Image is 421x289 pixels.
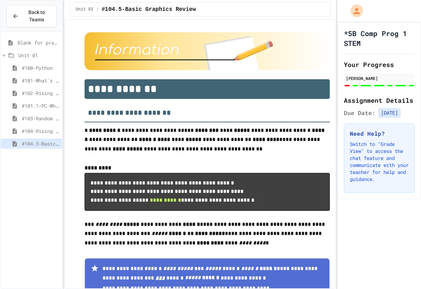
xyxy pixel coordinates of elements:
span: #100-Python [22,64,59,72]
span: [DATE] [378,108,401,118]
span: #103-Random Box [22,115,59,122]
span: #101.1-PC-Where am I? [22,102,59,109]
h1: *5B Comp Prog 1 STEM [344,28,415,48]
span: #104.5-Basic Graphics Review [22,140,59,147]
span: / [96,7,99,12]
span: #101-What's This ?? [22,77,59,84]
span: Unit 01 [76,7,93,12]
span: Due Date: [344,109,375,117]
span: #104.5-Basic Graphics Review [101,5,196,14]
h2: Assignment Details [344,95,415,105]
p: Switch to "Grade View" to access the chat feature and communicate with your teacher for help and ... [350,141,409,183]
span: #102-Rising Sun [22,89,59,97]
span: Back to Teams [23,9,51,23]
span: Blank for practice [18,39,59,46]
span: #104-Rising Sun Plus [22,127,59,135]
h2: Your Progress [344,60,415,69]
button: Back to Teams [6,5,56,27]
div: My Account [343,3,365,19]
span: Unit 01 [18,52,59,59]
div: [PERSON_NAME] [346,75,413,81]
h3: Need Help? [350,129,409,138]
